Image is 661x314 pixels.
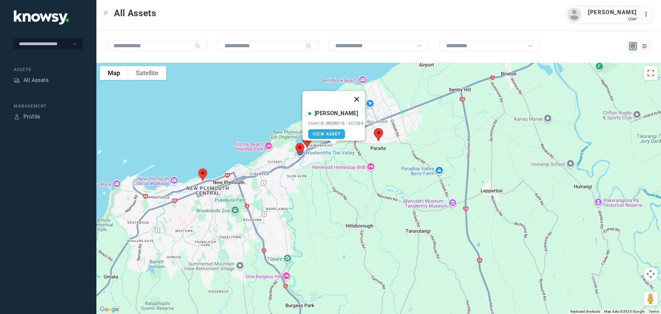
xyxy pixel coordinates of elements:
[644,267,658,281] button: Map camera controls
[570,309,600,314] button: Keyboard shortcuts
[315,109,358,118] div: [PERSON_NAME]
[649,310,659,313] a: Terms (opens in new tab)
[306,43,311,49] div: Search
[23,113,40,121] div: Profile
[644,66,658,80] button: Toggle fullscreen view
[604,310,644,313] span: Map data ©2025 Google
[98,305,121,314] img: Google
[644,10,652,20] div: :
[14,103,83,109] div: Management
[14,114,20,120] div: Profile
[128,66,166,80] button: Show satellite imagery
[14,10,69,24] img: Application Logo
[641,43,648,49] div: List
[588,17,637,21] div: User
[313,132,340,136] span: View Asset
[567,8,581,22] img: avatar.png
[644,10,652,19] div: :
[98,305,121,314] a: Open this area in Google Maps (opens a new window)
[100,66,128,80] button: Show street map
[14,113,40,121] a: ProfileProfile
[644,12,651,17] tspan: ...
[14,77,20,83] div: Assets
[588,8,637,17] div: [PERSON_NAME]
[308,121,363,126] div: Client ID #MQR518 - 337284
[14,67,83,73] div: Assets
[630,43,636,49] div: Map
[308,129,345,139] a: View Asset
[23,76,49,84] div: All Assets
[348,91,365,108] button: Close
[104,11,108,16] div: Toggle Menu
[114,7,156,19] span: All Assets
[195,43,200,49] div: Search
[14,76,49,84] a: AssetsAll Assets
[644,292,658,306] button: Drag Pegman onto the map to open Street View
